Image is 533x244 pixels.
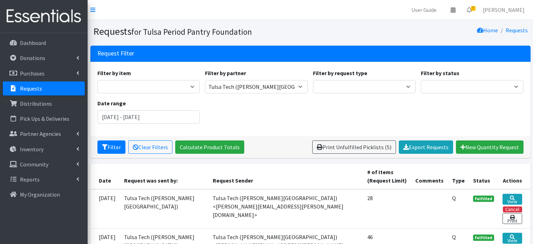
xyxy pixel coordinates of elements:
[3,157,85,171] a: Community
[97,140,125,154] button: Filter
[3,112,85,126] a: Pick Ups & Deliveries
[471,6,476,11] span: 5
[363,164,411,189] th: # of Items (Request Limit)
[3,127,85,141] a: Partner Agencies
[503,194,522,205] a: View
[175,140,244,154] a: Calculate Product Totals
[128,140,172,154] a: Clear Filters
[205,69,246,77] label: Filter by partner
[120,164,209,189] th: Request was sent by:
[411,164,448,189] th: Comments
[3,172,85,186] a: Reports
[20,85,42,92] p: Requests
[477,3,530,17] a: [PERSON_NAME]
[3,142,85,156] a: Inventory
[406,3,442,17] a: User Guide
[3,36,85,50] a: Dashboard
[93,25,308,38] h1: Requests
[209,189,363,229] td: Tulsa Tech ([PERSON_NAME][GEOGRAPHIC_DATA]) <[PERSON_NAME][EMAIL_ADDRESS][PERSON_NAME][DOMAIN_NAME]>
[498,164,531,189] th: Actions
[3,51,85,65] a: Donations
[97,50,134,57] h3: Request Filter
[209,164,363,189] th: Request Sender
[452,233,456,240] abbr: Quantity
[461,3,477,17] a: 5
[97,110,200,124] input: January 1, 2011 - December 31, 2011
[477,27,498,34] a: Home
[363,189,411,229] td: 28
[456,140,524,154] a: New Quantity Request
[97,99,126,107] label: Date range
[20,191,60,198] p: My Organization
[97,69,131,77] label: Filter by item
[473,235,494,241] span: Fulfilled
[20,176,40,183] p: Reports
[3,66,85,80] a: Purchases
[20,70,45,77] p: Purchases
[20,54,45,61] p: Donations
[3,187,85,202] a: My Organization
[421,69,459,77] label: Filter by status
[20,115,69,122] p: Pick Ups & Deliveries
[90,164,120,189] th: Date
[312,140,396,154] a: Print Unfulfilled Picklists (5)
[3,5,85,28] img: HumanEssentials
[3,97,85,111] a: Distributions
[313,69,367,77] label: Filter by request type
[120,189,209,229] td: Tulsa Tech ([PERSON_NAME][GEOGRAPHIC_DATA])
[20,130,61,137] p: Partner Agencies
[503,213,522,224] a: Print
[20,100,52,107] p: Distributions
[399,140,453,154] a: Export Requests
[469,164,498,189] th: Status
[20,161,48,168] p: Community
[90,189,120,229] td: [DATE]
[131,27,252,37] small: for Tulsa Period Pantry Foundation
[503,233,522,244] a: View
[3,81,85,95] a: Requests
[20,146,43,153] p: Inventory
[506,27,528,34] a: Requests
[503,206,522,212] button: Cancel
[448,164,469,189] th: Type
[20,39,46,46] p: Dashboard
[452,194,456,202] abbr: Quantity
[473,196,494,202] span: Fulfilled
